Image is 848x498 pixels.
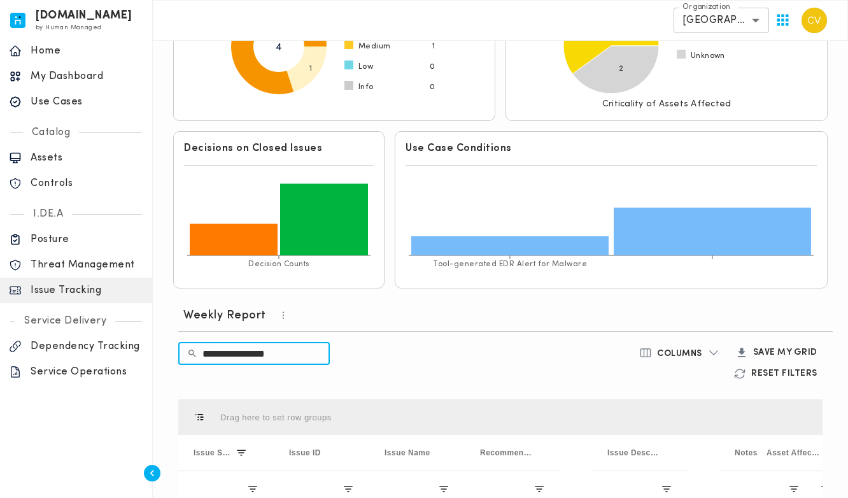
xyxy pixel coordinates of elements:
[289,448,321,457] span: Issue ID
[438,483,449,495] button: Open Filter Menu
[31,259,143,271] p: Threat Management
[661,483,672,495] button: Open Filter Menu
[343,483,354,495] button: Open Filter Menu
[430,62,435,72] span: 0
[31,45,143,57] p: Home
[183,308,266,324] h6: Weekly Report
[751,368,817,380] h6: Reset Filters
[31,284,143,297] p: Issue Tracking
[602,99,731,110] p: Criticality of Assets Affected
[480,448,534,457] span: Recommended Action
[309,65,313,73] text: 1
[619,65,624,73] text: 2
[735,448,758,457] span: Notes
[31,233,143,246] p: Posture
[691,51,725,61] span: Unknown
[31,340,143,353] p: Dependency Tracking
[247,483,258,495] button: Open Filter Menu
[10,13,25,28] img: invicta.io
[682,2,730,13] label: Organization
[31,177,143,190] p: Controls
[406,142,817,155] h6: Use Case Conditions
[728,342,828,364] button: Save my Grid
[820,483,831,495] button: Open Filter Menu
[802,8,827,33] img: Carter Velasquez
[753,347,817,359] h6: Save my Grid
[36,24,101,31] span: by Human Managed
[657,348,702,360] h6: Columns
[632,342,728,364] button: Columns
[23,126,80,139] p: Catalog
[430,82,435,92] span: 0
[220,413,332,422] div: Row Groups
[31,152,143,164] p: Assets
[358,41,390,52] span: Medium
[607,448,661,457] span: Issue Description
[276,43,282,53] tspan: 4
[432,41,435,52] span: 1
[726,364,828,384] button: Reset Filters
[796,3,832,38] button: User
[358,82,374,92] span: Info
[24,208,72,220] p: I.DE.A
[433,260,587,268] tspan: Tool-generated EDR Alert for Malware
[15,315,115,327] p: Service Delivery
[788,483,800,495] button: Open Filter Menu
[674,8,769,33] div: [GEOGRAPHIC_DATA]
[31,366,143,378] p: Service Operations
[358,62,373,72] span: Low
[184,142,374,155] h6: Decisions on Closed Issues
[31,96,143,108] p: Use Cases
[534,483,545,495] button: Open Filter Menu
[248,260,309,268] tspan: Decision Counts
[31,70,143,83] p: My Dashboard
[36,11,132,20] h6: [DOMAIN_NAME]
[194,448,230,457] span: Issue Status
[385,448,430,457] span: Issue Name
[220,413,332,422] span: Drag here to set row groups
